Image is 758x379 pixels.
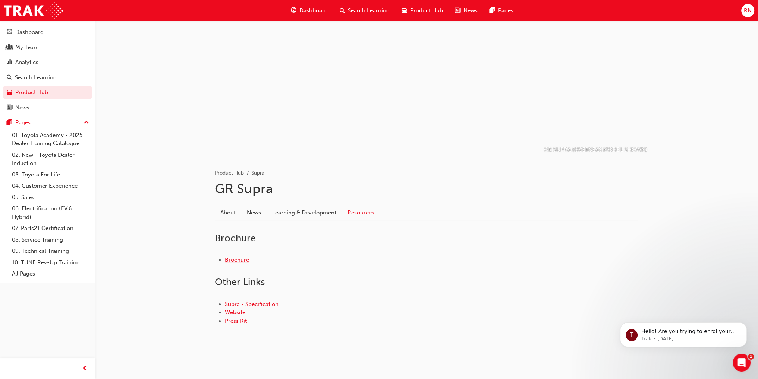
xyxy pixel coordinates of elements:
[7,105,12,111] span: news-icon
[9,180,92,192] a: 04. Customer Experience
[490,6,495,15] span: pages-icon
[215,170,244,176] a: Product Hub
[15,43,39,52] div: My Team
[9,130,92,149] a: 01. Toyota Academy - 2025 Dealer Training Catalogue
[84,118,89,128] span: up-icon
[7,29,12,36] span: guage-icon
[455,6,460,15] span: news-icon
[7,120,12,126] span: pages-icon
[340,6,345,15] span: search-icon
[15,103,29,112] div: News
[334,3,396,18] a: search-iconSearch Learning
[3,71,92,85] a: Search Learning
[7,59,12,66] span: chart-icon
[7,74,12,81] span: search-icon
[9,257,92,268] a: 10. TUNE Rev-Up Training
[225,257,249,263] a: Brochure
[3,55,92,69] a: Analytics
[9,149,92,169] a: 02. New - Toyota Dealer Induction
[9,169,92,181] a: 03. Toyota For Life
[410,6,443,15] span: Product Hub
[225,301,279,308] a: Supra - Specification
[484,3,519,18] a: pages-iconPages
[267,206,342,220] a: Learning & Development
[3,25,92,39] a: Dashboard
[7,89,12,96] span: car-icon
[498,6,513,15] span: Pages
[3,116,92,130] button: Pages
[733,354,751,372] iframe: Intercom live chat
[9,245,92,257] a: 09. Technical Training
[741,4,754,17] button: RN
[9,268,92,280] a: All Pages
[15,28,44,36] div: Dashboard
[241,206,267,220] a: News
[4,2,63,19] img: Trak
[396,3,449,18] a: car-iconProduct Hub
[342,206,380,220] a: Resources
[9,192,92,203] a: 05. Sales
[291,6,296,15] span: guage-icon
[9,234,92,246] a: 08. Service Training
[15,118,31,127] div: Pages
[744,6,752,15] span: RN
[15,73,57,82] div: Search Learning
[215,181,638,197] h1: GR Supra
[348,6,390,15] span: Search Learning
[463,6,478,15] span: News
[3,101,92,115] a: News
[251,169,264,178] li: Supra
[609,307,758,359] iframe: Intercom notifications message
[3,24,92,116] button: DashboardMy TeamAnalyticsSearch LearningProduct HubNews
[225,309,245,316] a: Website
[402,6,407,15] span: car-icon
[215,276,638,288] h2: Other Links
[215,206,241,220] a: About
[9,223,92,234] a: 07. Parts21 Certification
[82,364,88,373] span: prev-icon
[9,203,92,223] a: 06. Electrification (EV & Hybrid)
[215,232,638,244] h2: Brochure
[748,354,754,360] span: 1
[15,58,38,67] div: Analytics
[299,6,328,15] span: Dashboard
[544,146,647,154] p: GR SUPRA (OVERSEAS MODEL SHOWN)
[3,41,92,54] a: My Team
[7,44,12,51] span: people-icon
[3,86,92,99] a: Product Hub
[285,3,334,18] a: guage-iconDashboard
[225,318,247,324] a: Press Kit
[449,3,484,18] a: news-iconNews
